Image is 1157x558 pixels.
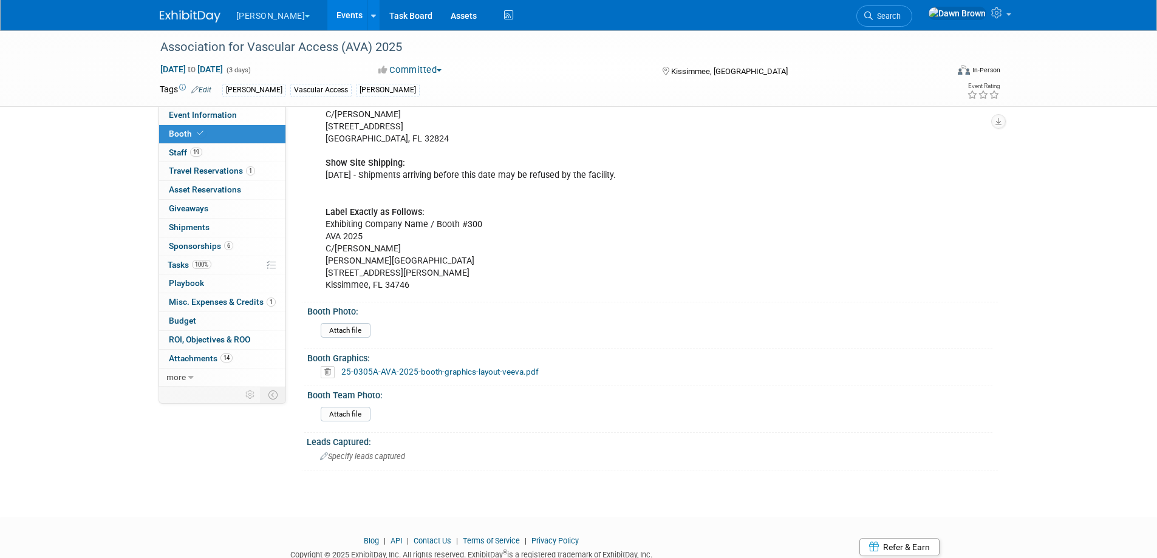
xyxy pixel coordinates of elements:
div: Association for Vascular Access (AVA) 2025 [156,36,929,58]
a: Edit [191,86,211,94]
span: Budget [169,316,196,325]
a: Staff19 [159,144,285,162]
span: ROI, Objectives & ROO [169,335,250,344]
span: Specify leads captured [320,452,405,461]
a: Shipments [159,219,285,237]
a: Asset Reservations [159,181,285,199]
td: Personalize Event Tab Strip [240,387,261,403]
td: Toggle Event Tabs [261,387,285,403]
span: Search [873,12,901,21]
div: Booth Team Photo: [307,386,992,401]
div: Event Format [876,63,1001,81]
div: Leads Captured: [307,433,998,448]
span: Kissimmee, [GEOGRAPHIC_DATA] [671,67,788,76]
span: Giveaways [169,203,208,213]
a: Misc. Expenses & Credits1 [159,293,285,311]
a: Booth [159,125,285,143]
img: ExhibitDay [160,10,220,22]
span: | [381,536,389,545]
a: Travel Reservations1 [159,162,285,180]
span: Misc. Expenses & Credits [169,297,276,307]
a: ROI, Objectives & ROO [159,331,285,349]
div: Vascular Access [290,84,352,97]
a: Terms of Service [463,536,520,545]
img: Dawn Brown [928,7,986,20]
span: Tasks [168,260,211,270]
span: | [404,536,412,545]
a: more [159,369,285,387]
span: 1 [267,298,276,307]
span: (3 days) [225,66,251,74]
span: Booth [169,129,206,138]
span: | [453,536,461,545]
b: Label Exactly as Follows: [326,207,425,217]
div: [PERSON_NAME] [222,84,286,97]
div: In-Person [972,66,1000,75]
a: Giveaways [159,200,285,218]
span: Sponsorships [169,241,233,251]
a: Sponsorships6 [159,237,285,256]
span: 6 [224,241,233,250]
a: 25-0305A-AVA-2025-booth-graphics-layout-veeva.pdf [341,367,539,376]
button: Committed [374,64,446,77]
div: [PERSON_NAME] [356,84,420,97]
span: 100% [192,260,211,269]
div: [DATE] – [DATE] [DATE] - [DATE] 8AM – 3:30PM Exhibiting Company Name / Booth # 300 AVA 2025 C/[PE... [317,17,864,298]
a: Attachments14 [159,350,285,368]
span: Attachments [169,353,233,363]
span: more [166,372,186,382]
img: Format-Inperson.png [958,65,970,75]
a: Search [856,5,912,27]
span: to [186,64,197,74]
span: | [522,536,530,545]
span: Shipments [169,222,210,232]
div: Booth Photo: [307,302,992,318]
span: 14 [220,353,233,362]
a: Blog [364,536,379,545]
a: Privacy Policy [531,536,579,545]
span: Travel Reservations [169,166,255,175]
sup: ® [503,549,507,556]
a: Budget [159,312,285,330]
a: Event Information [159,106,285,124]
a: API [391,536,402,545]
b: Show Site Shipping: [326,158,405,168]
i: Booth reservation complete [197,130,203,137]
td: Tags [160,83,211,97]
a: Refer & Earn [859,538,940,556]
div: Booth Graphics: [307,349,992,364]
a: Playbook [159,274,285,293]
a: Tasks100% [159,256,285,274]
a: Delete attachment? [321,368,340,376]
span: 19 [190,148,202,157]
span: Staff [169,148,202,157]
span: Event Information [169,110,237,120]
span: [DATE] [DATE] [160,64,224,75]
div: Event Rating [967,83,1000,89]
span: 1 [246,166,255,175]
span: Asset Reservations [169,185,241,194]
span: Playbook [169,278,204,288]
a: Contact Us [414,536,451,545]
